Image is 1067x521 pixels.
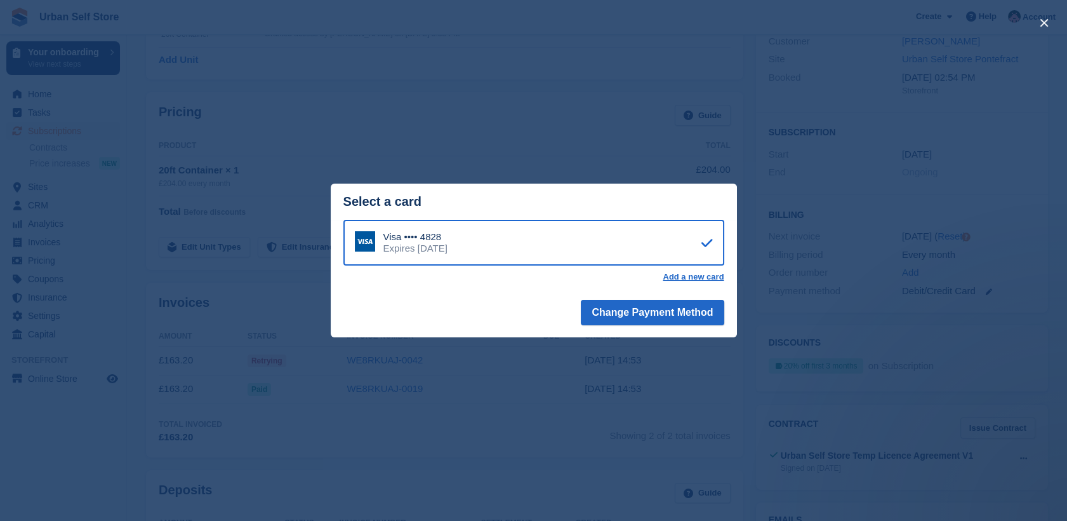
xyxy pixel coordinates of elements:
div: Visa •••• 4828 [383,231,447,243]
button: Change Payment Method [581,300,724,325]
button: close [1034,13,1054,33]
a: Add a new card [663,272,724,282]
div: Expires [DATE] [383,243,447,254]
img: Visa Logo [355,231,375,252]
div: Select a card [343,194,724,209]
